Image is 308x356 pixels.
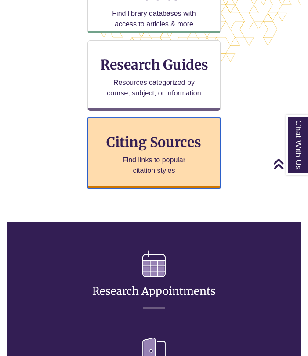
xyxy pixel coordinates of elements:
[107,8,202,29] p: Find library databases with access to articles & more
[92,263,216,298] a: Research Appointments
[107,77,202,99] p: Resources categorized by course, subject, or information
[87,40,221,111] a: Research Guides Resources categorized by course, subject, or information
[273,158,306,170] a: Back to Top
[87,118,221,188] a: Citing Sources Find links to popular citation styles
[101,134,208,150] h3: Citing Sources
[111,155,197,176] p: Find links to popular citation styles
[95,56,214,73] h3: Research Guides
